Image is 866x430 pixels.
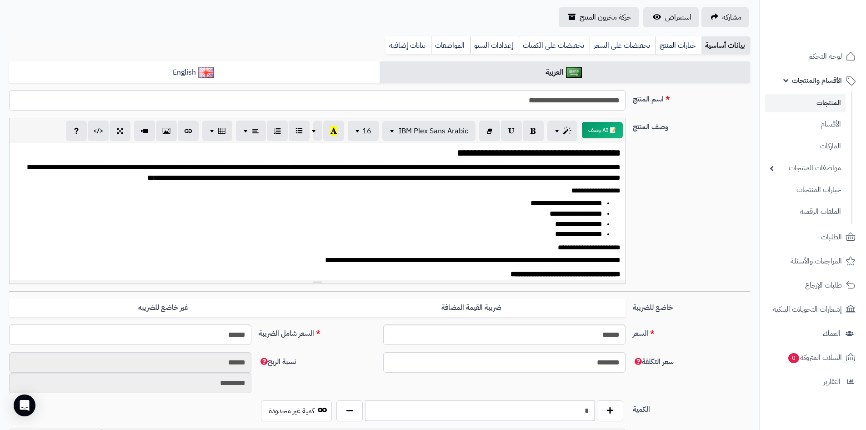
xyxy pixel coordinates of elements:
a: طلبات الإرجاع [765,274,861,296]
span: 0 [788,353,799,363]
a: مواصفات المنتجات [765,158,846,178]
div: Open Intercom Messenger [14,395,35,416]
a: مشاركه [701,7,749,27]
span: التقارير [823,375,841,388]
span: حركة مخزون المنتج [580,12,631,23]
span: الأقسام والمنتجات [792,74,842,87]
a: التقارير [765,371,861,393]
label: خاضع للضريبة [629,298,754,313]
a: الأقسام [765,115,846,134]
a: العملاء [765,323,861,344]
a: المنتجات [765,94,846,112]
a: المواصفات [431,36,470,55]
label: اسم المنتج [629,90,754,105]
span: نسبة الربح [259,356,296,367]
img: العربية [566,67,582,78]
a: تخفيضات على السعر [590,36,656,55]
a: تخفيضات على الكميات [519,36,590,55]
a: السلات المتروكة0 [765,347,861,369]
a: بيانات أساسية [701,36,750,55]
span: الطلبات [821,231,842,243]
a: لوحة التحكم [765,46,861,67]
button: IBM Plex Sans Arabic [382,121,476,141]
a: الطلبات [765,226,861,248]
span: العملاء [823,327,841,340]
span: المراجعات والأسئلة [791,255,842,268]
span: لوحة التحكم [808,50,842,63]
img: English [198,67,214,78]
label: وصف المنتج [629,118,754,132]
label: السعر [629,324,754,339]
a: الماركات [765,137,846,156]
a: المراجعات والأسئلة [765,250,861,272]
label: غير خاضع للضريبه [9,298,317,317]
a: خيارات المنتجات [765,180,846,200]
a: خيارات المنتج [656,36,701,55]
a: حركة مخزون المنتج [559,7,639,27]
button: 16 [348,121,379,141]
span: طلبات الإرجاع [805,279,842,292]
span: السلات المتروكة [787,351,842,364]
span: IBM Plex Sans Arabic [399,126,468,137]
span: 16 [362,126,371,137]
img: logo-2.png [804,25,857,45]
label: الكمية [629,400,754,415]
a: بيانات إضافية [385,36,431,55]
button: 📝 AI وصف [582,122,623,138]
span: استعراض [665,12,691,23]
a: الملفات الرقمية [765,202,846,222]
a: English [9,61,380,84]
label: ضريبة القيمة المضافة [317,298,626,317]
span: مشاركه [722,12,741,23]
label: السعر شامل الضريبة [255,324,380,339]
a: استعراض [643,7,699,27]
a: إشعارات التحويلات البنكية [765,298,861,320]
span: سعر التكلفة [633,356,674,367]
span: إشعارات التحويلات البنكية [773,303,842,316]
a: إعدادات السيو [470,36,519,55]
a: العربية [380,61,750,84]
